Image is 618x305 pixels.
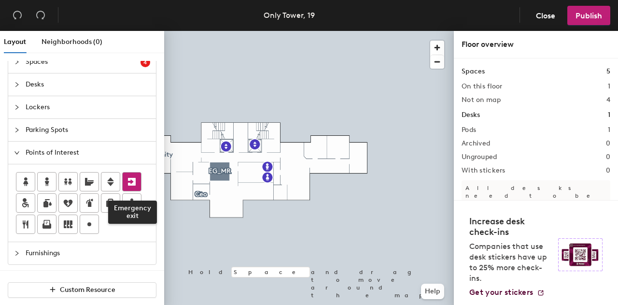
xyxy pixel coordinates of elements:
[26,73,150,96] span: Desks
[558,238,603,271] img: Sticker logo
[462,96,501,104] h2: Not on map
[462,110,480,120] h1: Desks
[14,150,20,156] span: expanded
[14,82,20,87] span: collapsed
[469,216,552,237] h4: Increase desk check-ins
[606,66,610,77] h1: 5
[4,38,26,46] span: Layout
[26,51,140,73] span: Spaces
[462,66,485,77] h1: Spaces
[462,83,503,90] h2: On this floor
[462,126,476,134] h2: Pods
[536,11,555,20] span: Close
[462,153,497,161] h2: Ungrouped
[13,10,22,20] span: undo
[606,153,610,161] h2: 0
[462,39,610,50] div: Floor overview
[26,119,150,141] span: Parking Spots
[26,142,150,164] span: Points of Interest
[608,126,610,134] h2: 1
[60,286,115,294] span: Custom Resource
[469,288,533,297] span: Get your stickers
[31,6,50,25] button: Redo (⌘ + ⇧ + Z)
[42,38,102,46] span: Neighborhoods (0)
[14,59,20,65] span: collapsed
[608,83,610,90] h2: 1
[528,6,563,25] button: Close
[26,242,150,264] span: Furnishings
[606,140,610,147] h2: 0
[606,96,610,104] h2: 4
[26,96,150,118] span: Lockers
[8,6,27,25] button: Undo (⌘ + Z)
[462,167,506,174] h2: With stickers
[576,11,602,20] span: Publish
[421,284,444,299] button: Help
[567,6,610,25] button: Publish
[264,9,315,21] div: Only Tower, 19
[122,172,141,191] button: Emergency exit
[14,127,20,133] span: collapsed
[608,110,610,120] h1: 1
[8,282,156,298] button: Custom Resource
[462,180,610,227] p: All desks need to be in a pod before saving
[143,59,147,66] span: 4
[14,104,20,110] span: collapsed
[462,140,490,147] h2: Archived
[140,58,150,67] sup: 4
[606,167,610,174] h2: 0
[469,288,545,297] a: Get your stickers
[14,250,20,256] span: collapsed
[469,241,552,284] p: Companies that use desk stickers have up to 25% more check-ins.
